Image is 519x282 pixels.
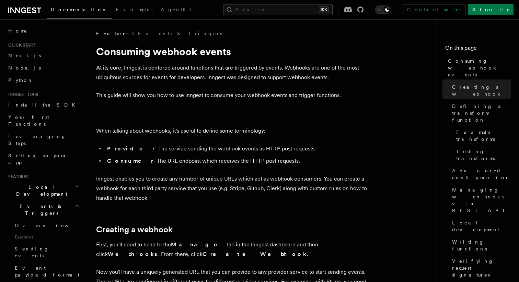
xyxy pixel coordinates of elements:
[8,134,66,146] span: Leveraging Steps
[8,53,41,58] span: Next.js
[452,103,511,123] span: Defining a transform function
[96,225,173,234] a: Creating a webhook
[452,84,511,97] span: Creating a webhook
[468,4,514,15] a: Sign Up
[445,44,511,55] h4: On this page
[452,167,511,181] span: Advanced configuration
[47,2,112,19] a: Documentation
[5,111,81,130] a: Your first Functions
[452,219,511,233] span: Local development
[449,81,511,100] a: Creating a webhook
[107,145,155,152] strong: Provider
[15,265,79,278] span: Event payload format
[5,130,81,149] a: Leveraging Steps
[12,262,81,281] a: Event payload format
[456,129,511,143] span: Example transforms
[15,223,85,228] span: Overview
[449,184,511,217] a: Managing webhooks via REST API
[452,238,511,252] span: Writing functions
[107,158,153,164] strong: Consumer
[12,243,81,262] a: Sending events
[5,62,81,74] a: Node.js
[403,4,465,15] a: Contact sales
[453,145,511,164] a: Testing transforms
[449,100,511,126] a: Defining a transform function
[5,181,81,200] button: Local Development
[96,126,371,136] p: When talking about webhooks, it's useful to define some terminology:
[8,27,27,34] span: Home
[96,240,371,259] p: First, you'll need to head to the tab in the Inngest dashboard and then click . From there, click .
[108,251,158,257] strong: Webhooks
[5,92,38,97] span: Inngest tour
[96,45,371,58] h1: Consuming webhook events
[96,30,128,37] span: Features
[5,42,35,48] span: Quick start
[449,236,511,255] a: Writing functions
[449,255,511,281] a: Verifying request signatures
[5,25,81,37] a: Home
[319,6,328,13] kbd: ⌘K
[5,74,81,86] a: Python
[138,30,222,37] a: Events & Triggers
[96,63,371,82] p: At its core, Inngest is centered around functions that are triggered by events. Webhooks are one ...
[375,5,391,14] button: Toggle dark mode
[5,149,81,169] a: Setting up your app
[12,219,81,232] a: Overview
[116,7,152,12] span: Examples
[157,2,201,19] a: AgentKit
[8,65,41,71] span: Node.js
[5,200,81,219] button: Events & Triggers
[449,217,511,236] a: Local development
[5,99,81,111] a: Install the SDK
[161,7,197,12] span: AgentKit
[8,77,33,83] span: Python
[445,55,511,81] a: Consuming webhook events
[453,126,511,145] a: Example transforms
[96,90,371,100] p: This guide will show you how to use Inngest to consume your webhook events and trigger functions.
[5,49,81,62] a: Next.js
[15,246,49,258] span: Sending events
[112,2,157,19] a: Examples
[8,114,49,127] span: Your first Functions
[171,241,227,248] strong: Manage
[448,58,511,78] span: Consuming webhook events
[223,4,333,15] button: Search...⌘K
[456,148,511,162] span: Testing transforms
[12,232,81,243] span: Essentials
[452,186,511,214] span: Managing webhooks via REST API
[203,251,307,257] strong: Create Webhook
[449,164,511,184] a: Advanced configuration
[105,156,371,166] li: - The URL endpoint which receives the HTTP post requests.
[5,203,75,217] span: Events & Triggers
[105,144,371,154] li: - The service sending the webhook events as HTTP post requests.
[5,174,28,180] span: Features
[8,102,79,108] span: Install the SDK
[8,153,67,165] span: Setting up your app
[452,258,511,278] span: Verifying request signatures
[51,7,107,12] span: Documentation
[96,174,371,203] p: Inngest enables you to create any number of unique URLs which act as webhook consumers. You can c...
[5,184,75,197] span: Local Development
